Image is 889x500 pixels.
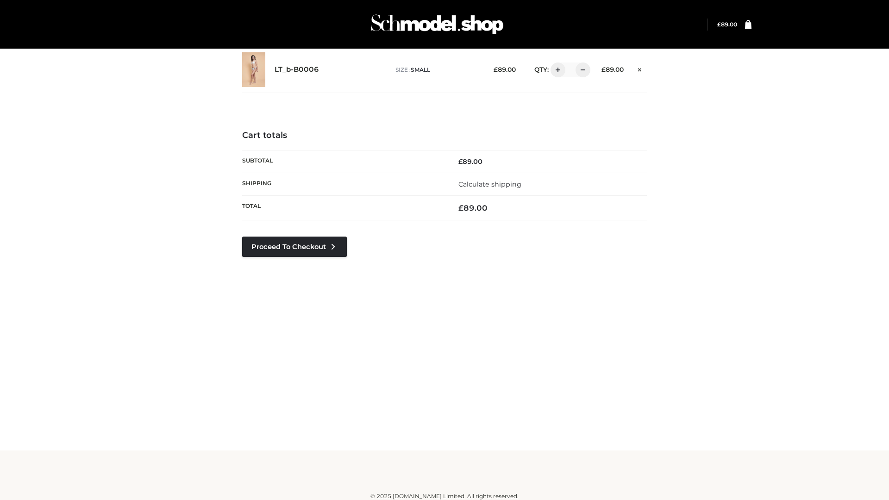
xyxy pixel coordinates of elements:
bdi: 89.00 [601,66,624,73]
span: £ [458,203,463,212]
span: £ [717,21,721,28]
a: Calculate shipping [458,180,521,188]
span: £ [458,157,463,166]
span: £ [601,66,606,73]
img: Schmodel Admin 964 [368,6,507,43]
a: £89.00 [717,21,737,28]
a: LT_b-B0006 [275,65,319,74]
h4: Cart totals [242,131,647,141]
th: Shipping [242,173,444,195]
bdi: 89.00 [717,21,737,28]
bdi: 89.00 [458,157,482,166]
a: Remove this item [633,62,647,75]
th: Subtotal [242,150,444,173]
bdi: 89.00 [494,66,516,73]
img: LT_b-B0006 - SMALL [242,52,265,87]
bdi: 89.00 [458,203,488,212]
div: QTY: [525,62,587,77]
span: SMALL [411,66,430,73]
a: Proceed to Checkout [242,237,347,257]
th: Total [242,196,444,220]
span: £ [494,66,498,73]
p: size : [395,66,479,74]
